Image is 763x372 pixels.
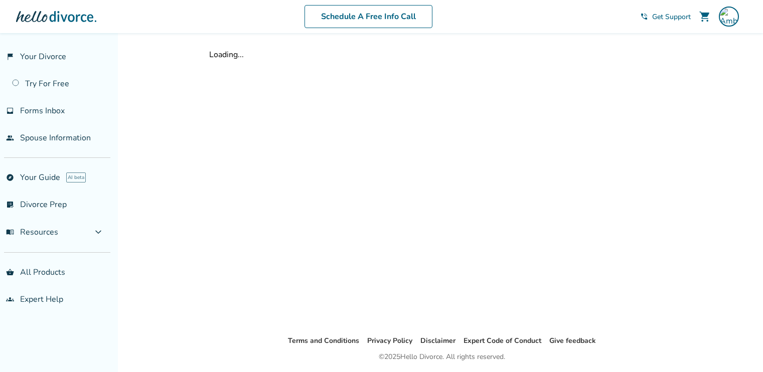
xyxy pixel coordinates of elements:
[367,336,412,345] a: Privacy Policy
[719,7,739,27] img: Amber Rabo
[6,173,14,181] span: explore
[6,201,14,209] span: list_alt_check
[6,107,14,115] span: inbox
[6,134,14,142] span: people
[304,5,432,28] a: Schedule A Free Info Call
[652,12,691,22] span: Get Support
[6,228,14,236] span: menu_book
[6,53,14,61] span: flag_2
[549,335,596,347] li: Give feedback
[6,227,58,238] span: Resources
[6,295,14,303] span: groups
[288,336,359,345] a: Terms and Conditions
[640,13,648,21] span: phone_in_talk
[6,268,14,276] span: shopping_basket
[420,335,455,347] li: Disclaimer
[209,49,675,60] div: Loading...
[92,226,104,238] span: expand_more
[699,11,711,23] span: shopping_cart
[379,351,505,363] div: © 2025 Hello Divorce. All rights reserved.
[464,336,541,345] a: Expert Code of Conduct
[640,12,691,22] a: phone_in_talkGet Support
[66,172,86,182] span: AI beta
[20,105,65,116] span: Forms Inbox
